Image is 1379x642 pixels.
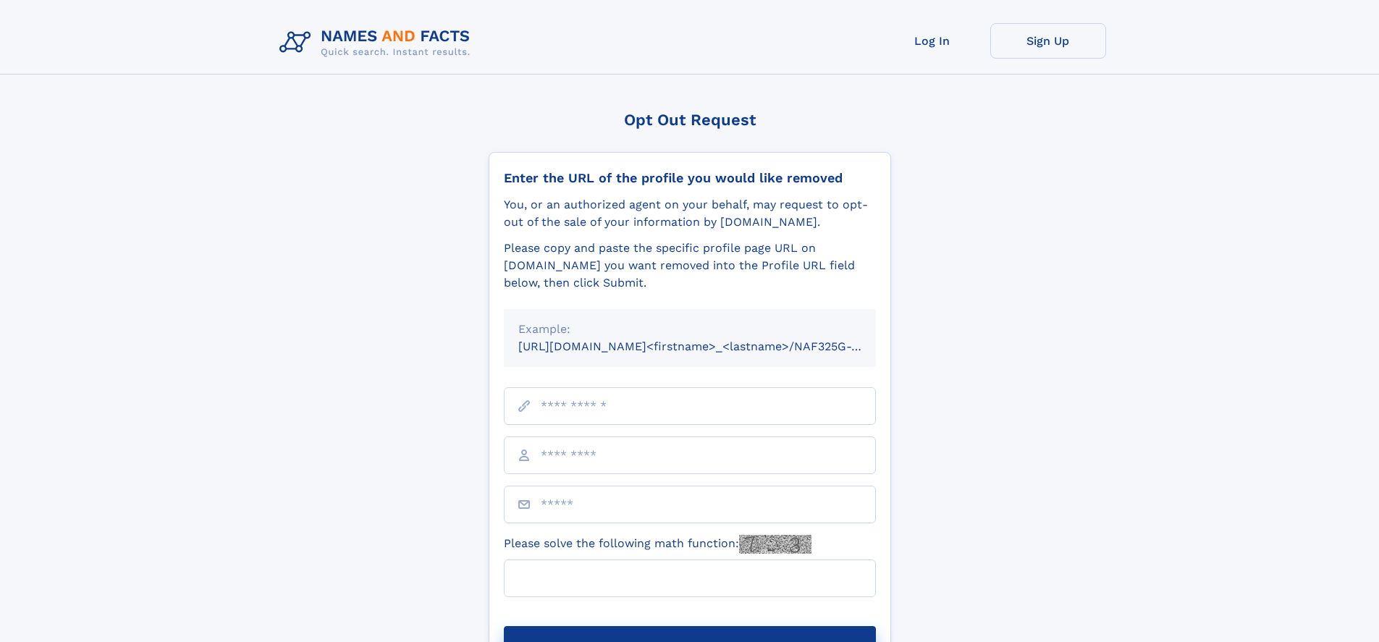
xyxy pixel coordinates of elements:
[518,321,861,338] div: Example:
[504,535,811,554] label: Please solve the following math function:
[518,339,903,353] small: [URL][DOMAIN_NAME]<firstname>_<lastname>/NAF325G-xxxxxxxx
[874,23,990,59] a: Log In
[489,111,891,129] div: Opt Out Request
[504,240,876,292] div: Please copy and paste the specific profile page URL on [DOMAIN_NAME] you want removed into the Pr...
[274,23,482,62] img: Logo Names and Facts
[504,196,876,231] div: You, or an authorized agent on your behalf, may request to opt-out of the sale of your informatio...
[504,170,876,186] div: Enter the URL of the profile you would like removed
[990,23,1106,59] a: Sign Up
